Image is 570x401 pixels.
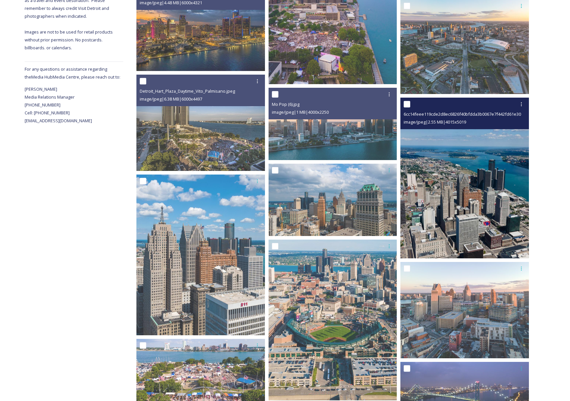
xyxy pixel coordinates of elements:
span: image/jpeg | 2.55 MB | 4015 x 5019 [404,119,466,125]
img: 6cc14feee119cde2d8ec6826f40bfdda3b0067e7f442fd61e30621662e293aff.jpg [400,98,529,258]
img: af22c54f56cf1204a1023fd701d60f54b251d244b2185497ad8e594352d20c2d.jpg [269,164,397,236]
span: image/jpeg | 6.38 MB | 6000 x 4497 [140,96,202,102]
span: 6cc14feee119cde2d8ec6826f40bfdda3b0067e7f442fd61e30621662e293aff.jpg [404,111,557,117]
span: For any questions or assistance regarding the Media Hub Media Centre, please reach out to: [25,66,120,80]
span: image/jpeg | 1 MB | 4000 x 2250 [272,109,329,115]
img: 92f06da192e512f933516650cd598d2e68b0fe2aba1ae48edbfa5bb359d0fe68.jpg [136,175,265,335]
span: [PERSON_NAME] Media Relations Manager [PHONE_NUMBER] Cell: [PHONE_NUMBER] [EMAIL_ADDRESS][DOMAIN_... [25,86,92,124]
img: 75f059f39185ffe0bacf387c3b9873d553197b6a2d3bf8597df0ec6821c7cd8f.jpg [400,262,529,358]
img: Mo Pop (6).jpg [269,88,397,160]
span: Mo Pop (6).jpg [272,101,299,107]
span: Detroit_Hart_Plaza_Daytime_Vito_Palmisano.jpeg [140,88,235,94]
img: eae94a4de3622060462f8c2d4d9b6dc3d3193bde0ed68d472536cb335eee10ab.jpg [269,240,397,400]
img: Detroit_Hart_Plaza_Daytime_Vito_Palmisano.jpeg [136,75,265,171]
